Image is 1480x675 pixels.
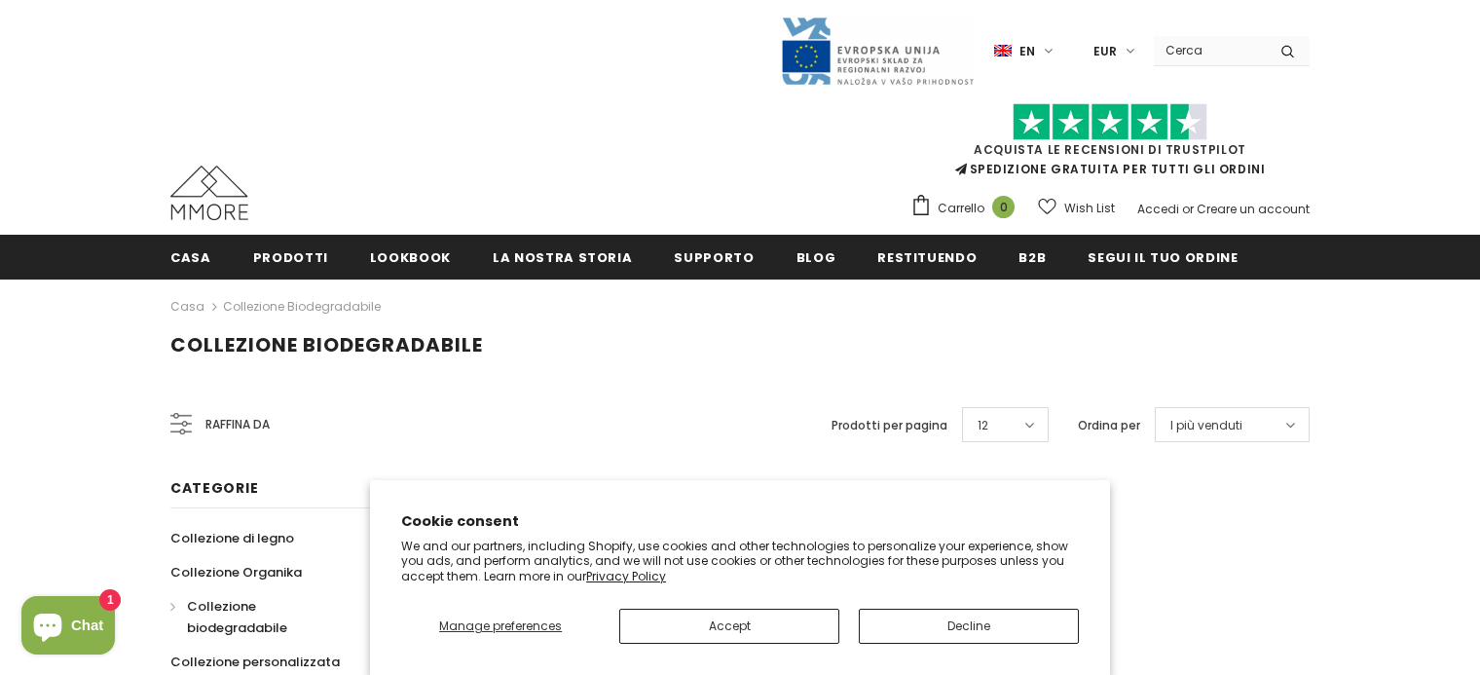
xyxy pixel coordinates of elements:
a: Collezione biodegradabile [170,589,353,645]
span: Collezione personalizzata [170,653,340,671]
p: We and our partners, including Shopify, use cookies and other technologies to personalize your ex... [401,539,1079,584]
a: Creare un account [1197,201,1310,217]
img: i-lang-1.png [994,43,1012,59]
span: Carrello [938,199,984,218]
span: 12 [978,416,988,435]
span: Prodotti [253,248,328,267]
span: Manage preferences [439,618,562,634]
a: supporto [674,235,754,279]
a: Collezione biodegradabile [223,298,381,315]
span: Raffina da [205,414,270,435]
span: Wish List [1064,199,1115,218]
span: Blog [796,248,836,267]
a: Privacy Policy [586,568,666,584]
a: Javni Razpis [780,42,975,58]
span: or [1182,201,1194,217]
a: Collezione di legno [170,521,294,555]
span: La nostra storia [493,248,632,267]
a: Casa [170,235,211,279]
a: Casa [170,295,204,319]
img: Fidati di Pilot Stars [1013,103,1207,141]
span: Segui il tuo ordine [1088,248,1238,267]
a: Carrello 0 [910,194,1024,223]
span: en [1019,42,1035,61]
a: Wish List [1038,191,1115,225]
a: La nostra storia [493,235,632,279]
img: Javni Razpis [780,16,975,87]
span: Collezione di legno [170,529,294,547]
a: Collezione Organika [170,555,302,589]
span: Collezione biodegradabile [170,331,483,358]
a: Blog [796,235,836,279]
h2: Cookie consent [401,511,1079,532]
button: Accept [619,609,839,644]
span: Collezione Organika [170,563,302,581]
a: B2B [1018,235,1046,279]
img: Casi MMORE [170,166,248,220]
a: Prodotti [253,235,328,279]
a: Restituendo [877,235,977,279]
a: Accedi [1137,201,1179,217]
span: SPEDIZIONE GRATUITA PER TUTTI GLI ORDINI [910,112,1310,177]
a: Segui il tuo ordine [1088,235,1238,279]
label: Ordina per [1078,416,1140,435]
span: supporto [674,248,754,267]
span: EUR [1093,42,1117,61]
span: B2B [1018,248,1046,267]
span: Collezione biodegradabile [187,597,287,637]
span: I più venduti [1170,416,1242,435]
inbox-online-store-chat: Shopify online store chat [16,596,121,659]
span: Categorie [170,478,258,498]
a: Acquista le recensioni di TrustPilot [974,141,1246,158]
span: Lookbook [370,248,451,267]
span: Casa [170,248,211,267]
a: Lookbook [370,235,451,279]
span: Restituendo [877,248,977,267]
button: Decline [859,609,1079,644]
button: Manage preferences [401,609,600,644]
input: Search Site [1154,36,1266,64]
label: Prodotti per pagina [832,416,947,435]
span: 0 [992,196,1015,218]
